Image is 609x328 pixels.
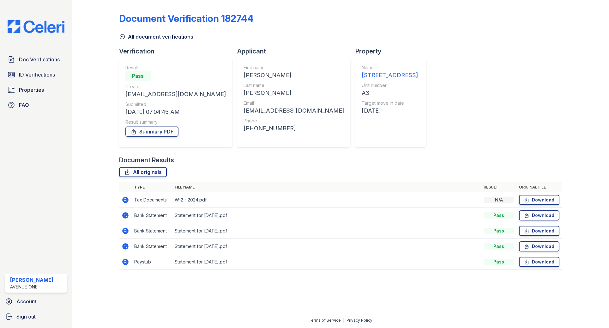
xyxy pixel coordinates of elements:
[347,318,372,323] a: Privacy Policy
[172,223,481,239] td: Statement for [DATE].pdf
[244,106,344,115] div: [EMAIL_ADDRESS][DOMAIN_NAME]
[10,284,53,290] div: Avenue One
[3,310,69,323] a: Sign out
[362,65,418,71] div: Name
[119,167,167,177] a: All originals
[132,182,172,192] th: Type
[5,53,67,66] a: Doc Verifications
[3,295,69,308] a: Account
[132,223,172,239] td: Bank Statement
[244,124,344,133] div: [PHONE_NUMBER]
[5,84,67,96] a: Properties
[125,127,178,137] a: Summary PDF
[132,208,172,223] td: Bank Statement
[10,276,53,284] div: [PERSON_NAME]
[125,71,151,81] div: Pass
[244,118,344,124] div: Phone
[484,197,514,203] div: N/A
[484,259,514,265] div: Pass
[244,100,344,106] div: Email
[172,192,481,208] td: W-2 - 2024.pdf
[309,318,341,323] a: Terms of Service
[362,106,418,115] div: [DATE]
[172,239,481,254] td: Statement for [DATE].pdf
[125,101,226,108] div: Submitted
[362,100,418,106] div: Target move in date
[237,47,355,56] div: Applicant
[172,208,481,223] td: Statement for [DATE].pdf
[244,82,344,89] div: Last name
[343,318,344,323] div: |
[19,101,29,109] span: FAQ
[244,89,344,97] div: [PERSON_NAME]
[362,89,418,97] div: A3
[132,192,172,208] td: Tax Documents
[16,298,36,305] span: Account
[19,86,44,94] span: Properties
[125,119,226,125] div: Result summary
[5,99,67,111] a: FAQ
[519,210,559,220] a: Download
[355,47,431,56] div: Property
[519,226,559,236] a: Download
[5,68,67,81] a: ID Verifications
[481,182,516,192] th: Result
[172,182,481,192] th: File name
[132,239,172,254] td: Bank Statement
[172,254,481,270] td: Statement for [DATE].pdf
[119,47,237,56] div: Verification
[519,241,559,251] a: Download
[125,84,226,90] div: Creator
[519,257,559,267] a: Download
[516,182,562,192] th: Original file
[362,71,418,80] div: [STREET_ADDRESS]
[16,313,36,320] span: Sign out
[119,33,193,40] a: All document verifications
[519,195,559,205] a: Download
[582,303,603,322] iframe: chat widget
[19,71,55,78] span: ID Verifications
[244,65,344,71] div: First name
[125,108,226,116] div: [DATE] 07:04:45 AM
[244,71,344,80] div: [PERSON_NAME]
[484,243,514,250] div: Pass
[3,20,69,33] img: CE_Logo_Blue-a8612792a0a2168367f1c8372b55b34899dd931a85d93a1a3d3e32e68fde9ad4.png
[125,90,226,99] div: [EMAIL_ADDRESS][DOMAIN_NAME]
[119,156,174,164] div: Document Results
[362,65,418,80] a: Name [STREET_ADDRESS]
[484,228,514,234] div: Pass
[125,65,226,71] div: Result
[362,82,418,89] div: Unit number
[19,56,60,63] span: Doc Verifications
[119,13,254,24] div: Document Verification 182744
[132,254,172,270] td: Paystub
[484,212,514,219] div: Pass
